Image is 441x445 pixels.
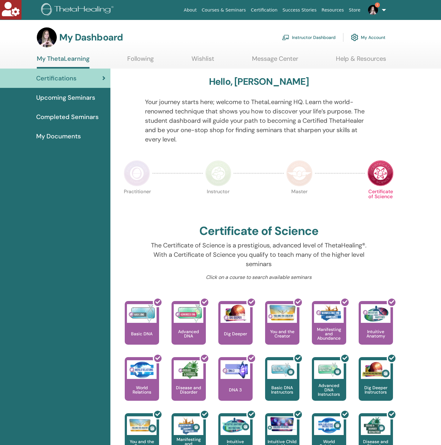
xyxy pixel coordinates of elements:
[248,4,280,16] a: Certification
[359,301,393,357] a: Intuitive Anatomy Intuitive Anatomy
[361,416,390,435] img: Disease and Disorder Instructors
[127,360,157,379] img: World Relations
[199,4,249,16] a: Courses & Seminars
[220,360,250,379] img: DNA 3
[220,416,250,435] img: Intuitive Anatomy Instructors
[127,55,154,67] a: Following
[375,2,380,7] span: 1
[36,93,95,102] span: Upcoming Seminars
[172,301,206,357] a: Advanced DNA Advanced DNA
[37,55,90,69] a: My ThetaLearning
[125,385,159,394] p: World Relations
[367,160,394,186] img: Certificate of Science
[174,416,203,435] img: Manifesting and Abundance Instructors
[252,55,298,67] a: Message Center
[124,160,150,186] img: Practitioner
[172,329,206,338] p: Advanced DNA
[267,304,297,321] img: You and the Creator
[205,189,231,215] p: Instructor
[145,97,372,144] p: Your journey starts here; welcome to ThetaLearning HQ. Learn the world-renowned technique that sh...
[36,74,76,83] span: Certifications
[267,360,297,379] img: Basic DNA Instructors
[265,357,299,413] a: Basic DNA Instructors Basic DNA Instructors
[124,189,150,215] p: Practitioner
[205,160,231,186] img: Instructor
[368,5,378,15] img: default.jpg
[265,301,299,357] a: You and the Creator You and the Creator
[312,383,346,396] p: Advanced DNA Instructors
[286,189,313,215] p: Master
[361,360,390,379] img: Dig Deeper Instructors
[172,385,206,394] p: Disease and Disorder
[314,304,344,323] img: Manifesting and Abundance
[359,357,393,413] a: Dig Deeper Instructors Dig Deeper Instructors
[351,32,358,43] img: cog.svg
[36,112,99,122] span: Completed Seminars
[286,160,313,186] img: Master
[127,416,157,435] img: You and the Creator Instructors
[181,4,199,16] a: About
[218,301,253,357] a: Dig Deeper Dig Deeper
[280,4,319,16] a: Success Stories
[359,385,393,394] p: Dig Deeper Instructors
[359,329,393,338] p: Intuitive Anatomy
[209,76,309,87] h3: Hello, [PERSON_NAME]
[312,301,346,357] a: Manifesting and Abundance Manifesting and Abundance
[312,327,346,340] p: Manifesting and Abundance
[125,301,159,357] a: Basic DNA Basic DNA
[319,4,346,16] a: Resources
[174,360,203,379] img: Disease and Disorder
[145,241,372,269] p: The Certificate of Science is a prestigious, advanced level of ThetaHealing®. With a Certificate ...
[346,4,363,16] a: Store
[282,35,289,40] img: chalkboard-teacher.svg
[125,357,159,413] a: World Relations World Relations
[336,55,386,67] a: Help & Resources
[265,385,299,394] p: Basic DNA Instructors
[145,274,372,281] p: Click on a course to search available seminars
[351,31,385,44] a: My Account
[314,416,344,435] img: World Relations Instructors
[59,32,123,43] h3: My Dashboard
[220,304,250,323] img: Dig Deeper
[172,357,206,413] a: Disease and Disorder Disease and Disorder
[191,55,214,67] a: Wishlist
[127,304,157,323] img: Basic DNA
[37,27,57,47] img: default.jpg
[314,360,344,379] img: Advanced DNA Instructors
[36,132,81,141] span: My Documents
[282,31,336,44] a: Instructor Dashboard
[312,357,346,413] a: Advanced DNA Instructors Advanced DNA Instructors
[267,416,297,432] img: Intuitive Child In Me Instructors
[218,357,253,413] a: DNA 3 DNA 3
[367,189,394,215] p: Certificate of Science
[41,3,116,17] img: logo.png
[174,304,203,323] img: Advanced DNA
[199,224,318,238] h2: Certificate of Science
[361,304,390,323] img: Intuitive Anatomy
[221,332,250,336] p: Dig Deeper
[265,329,299,338] p: You and the Creator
